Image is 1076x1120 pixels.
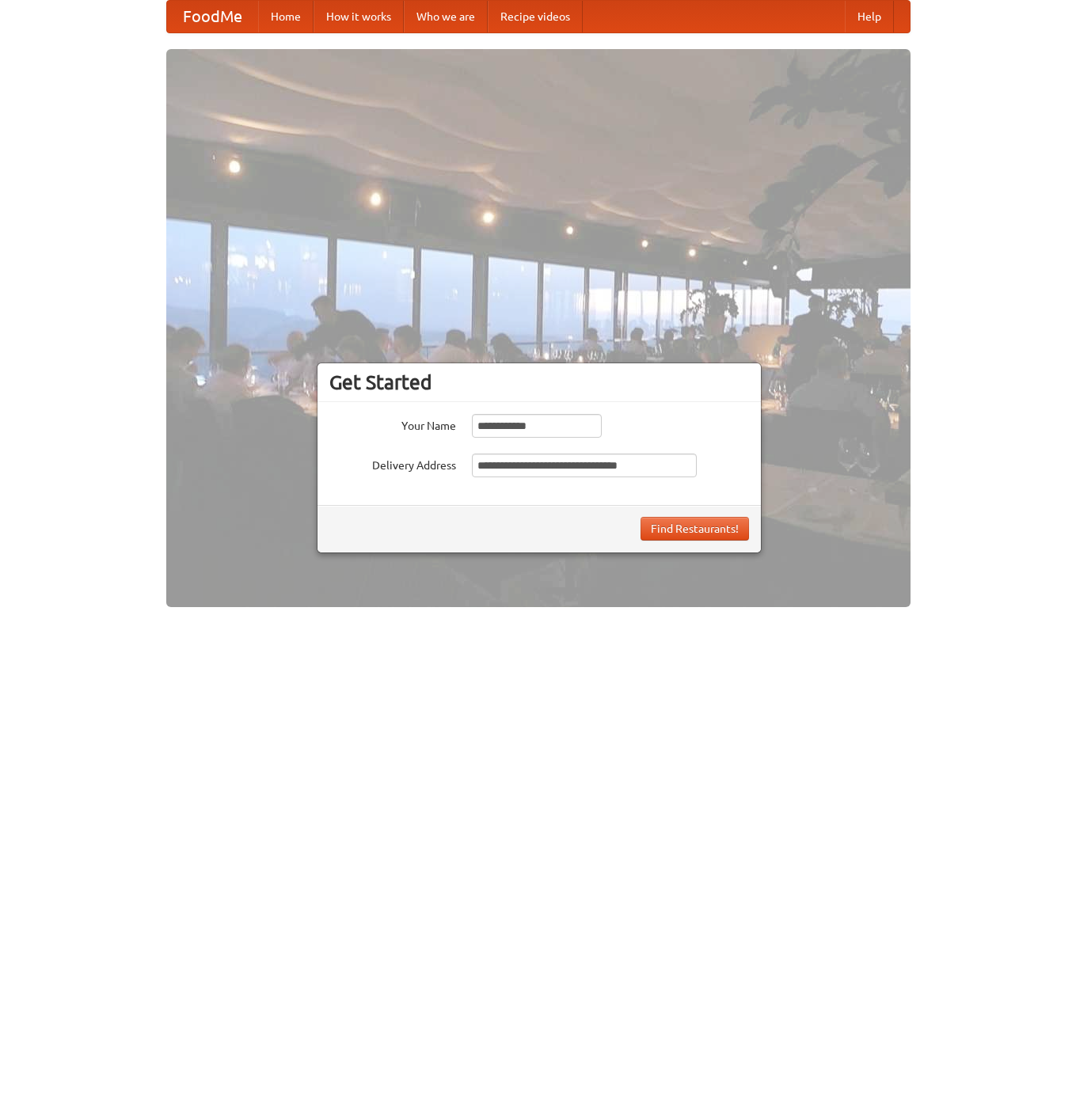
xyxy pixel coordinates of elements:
a: Who we are [404,1,488,32]
a: Home [258,1,314,32]
label: Delivery Address [329,454,456,473]
label: Your Name [329,414,456,434]
a: Help [845,1,894,32]
a: How it works [314,1,404,32]
a: FoodMe [167,1,258,32]
h3: Get Started [329,370,749,394]
button: Find Restaurants! [641,517,749,541]
a: Recipe videos [488,1,583,32]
